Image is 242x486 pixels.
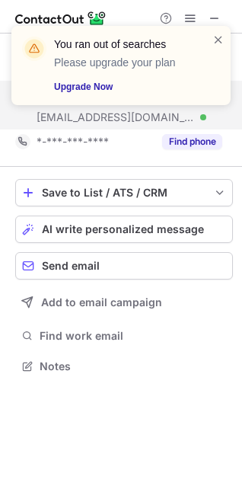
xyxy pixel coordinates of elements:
[22,37,46,61] img: warning
[40,329,227,343] span: Find work email
[54,37,194,52] header: You ran out of searches
[15,216,233,243] button: AI write personalized message
[42,187,206,199] div: Save to List / ATS / CRM
[162,134,222,149] button: Reveal Button
[54,55,194,70] p: Please upgrade your plan
[40,360,227,373] span: Notes
[15,325,233,347] button: Find work email
[15,356,233,377] button: Notes
[54,79,194,94] a: Upgrade Now
[41,296,162,309] span: Add to email campaign
[15,179,233,206] button: save-profile-one-click
[42,260,100,272] span: Send email
[15,9,107,27] img: ContactOut v5.3.10
[15,289,233,316] button: Add to email campaign
[42,223,204,235] span: AI write personalized message
[15,252,233,280] button: Send email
